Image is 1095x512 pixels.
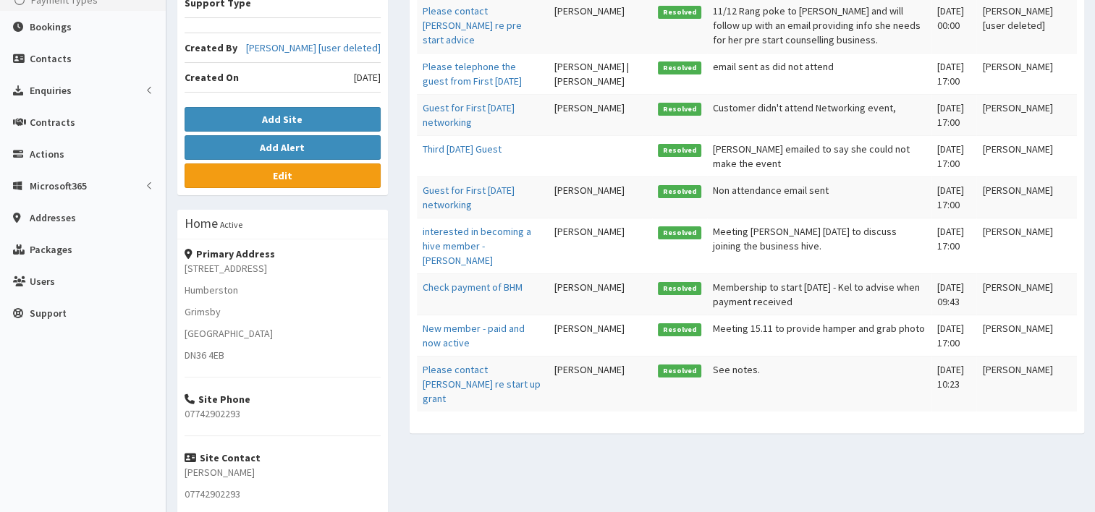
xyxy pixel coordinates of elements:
[931,135,977,176] td: [DATE] 17:00
[273,169,292,182] b: Edit
[658,226,701,239] span: Resolved
[931,53,977,94] td: [DATE] 17:00
[658,364,701,377] span: Resolved
[30,52,72,65] span: Contacts
[549,53,652,94] td: [PERSON_NAME] | [PERSON_NAME]
[976,218,1077,273] td: [PERSON_NAME]
[658,61,701,74] span: Resolved
[707,273,931,315] td: Membership to start [DATE] - Kel to advise when payment received
[185,304,381,319] p: Grimsby
[658,144,701,157] span: Resolved
[423,101,515,129] a: Guest for First [DATE] networking
[931,218,977,273] td: [DATE] 17:00
[658,103,701,116] span: Resolved
[423,60,522,88] a: Please telephone the guest from First [DATE]
[30,148,64,161] span: Actions
[931,315,977,356] td: [DATE] 17:00
[30,307,67,320] span: Support
[707,356,931,411] td: See notes.
[30,243,72,256] span: Packages
[658,6,701,19] span: Resolved
[976,356,1077,411] td: [PERSON_NAME]
[549,356,652,411] td: [PERSON_NAME]
[549,94,652,135] td: [PERSON_NAME]
[707,218,931,273] td: Meeting [PERSON_NAME] [DATE] to discuss joining the business hive.
[185,326,381,341] p: [GEOGRAPHIC_DATA]
[185,451,261,464] strong: Site Contact
[30,211,76,224] span: Addresses
[549,273,652,315] td: [PERSON_NAME]
[185,406,381,421] p: 07742902293
[707,94,931,135] td: Customer didn't attend Networking event,
[931,356,977,411] td: [DATE] 10:23
[423,225,531,267] a: interested in becoming a hive member - [PERSON_NAME]
[423,363,541,405] a: Please contact [PERSON_NAME] re start up grant
[549,176,652,218] td: [PERSON_NAME]
[260,141,305,154] b: Add Alert
[246,40,381,55] a: [PERSON_NAME] [user deleted]
[707,135,931,176] td: [PERSON_NAME] emailed to say she could not make the event
[185,135,381,160] button: Add Alert
[185,487,381,501] p: 07742902293
[30,275,55,288] span: Users
[423,184,515,211] a: Guest for First [DATE] networking
[185,41,237,54] b: Created By
[931,94,977,135] td: [DATE] 17:00
[185,261,381,276] p: [STREET_ADDRESS]
[185,348,381,362] p: DN36 4EB
[30,84,72,97] span: Enquiries
[185,163,381,188] a: Edit
[185,465,381,479] p: [PERSON_NAME]
[707,315,931,356] td: Meeting 15.11 to provide hamper and grab photo
[658,185,701,198] span: Resolved
[220,219,242,230] small: Active
[707,176,931,218] td: Non attendance email sent
[423,142,502,155] a: Third [DATE] Guest
[976,135,1077,176] td: [PERSON_NAME]
[354,70,381,85] span: [DATE]
[976,315,1077,356] td: [PERSON_NAME]
[658,323,701,336] span: Resolved
[30,116,75,129] span: Contracts
[976,273,1077,315] td: [PERSON_NAME]
[185,71,239,84] b: Created On
[262,113,303,126] b: Add Site
[30,20,72,33] span: Bookings
[549,315,652,356] td: [PERSON_NAME]
[976,176,1077,218] td: [PERSON_NAME]
[423,281,523,294] a: Check payment of BHM
[423,322,525,349] a: New member - paid and now active
[185,247,275,260] strong: Primary Address
[549,218,652,273] td: [PERSON_NAME]
[185,283,381,297] p: Humberston
[423,4,522,46] a: Please contact [PERSON_NAME] re pre start advice
[658,282,701,295] span: Resolved
[30,179,87,192] span: Microsoft365
[185,393,250,406] strong: Site Phone
[931,273,977,315] td: [DATE] 09:43
[976,94,1077,135] td: [PERSON_NAME]
[931,176,977,218] td: [DATE] 17:00
[185,217,218,230] h3: Home
[976,53,1077,94] td: [PERSON_NAME]
[707,53,931,94] td: email sent as did not attend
